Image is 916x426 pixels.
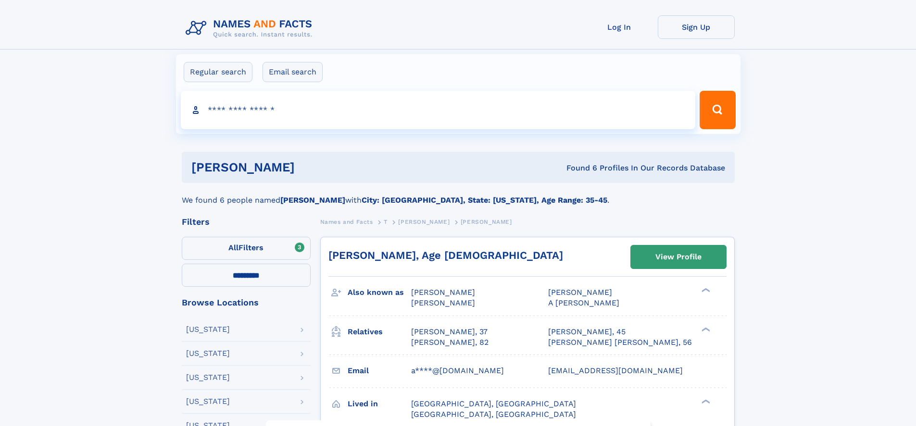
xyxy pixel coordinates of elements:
[320,216,373,228] a: Names and Facts
[348,396,411,412] h3: Lived in
[348,284,411,301] h3: Also known as
[548,337,692,348] a: [PERSON_NAME] [PERSON_NAME], 56
[182,183,735,206] div: We found 6 people named with .
[411,288,475,297] span: [PERSON_NAME]
[411,399,576,408] span: [GEOGRAPHIC_DATA], [GEOGRAPHIC_DATA]
[699,398,711,404] div: ❯
[384,216,388,228] a: T
[411,337,489,348] a: [PERSON_NAME], 82
[384,219,388,225] span: T
[328,249,563,261] a: [PERSON_NAME], Age [DEMOGRAPHIC_DATA]
[411,298,475,307] span: [PERSON_NAME]
[181,91,696,129] input: search input
[658,15,735,39] a: Sign Up
[186,374,230,381] div: [US_STATE]
[182,298,311,307] div: Browse Locations
[186,398,230,405] div: [US_STATE]
[182,237,311,260] label: Filters
[699,326,711,332] div: ❯
[228,243,238,252] span: All
[411,327,488,337] a: [PERSON_NAME], 37
[362,195,607,205] b: City: [GEOGRAPHIC_DATA], State: [US_STATE], Age Range: 35-45
[348,324,411,340] h3: Relatives
[581,15,658,39] a: Log In
[398,219,450,225] span: [PERSON_NAME]
[548,366,683,375] span: [EMAIL_ADDRESS][DOMAIN_NAME]
[348,363,411,379] h3: Email
[461,219,512,225] span: [PERSON_NAME]
[182,218,311,226] div: Filters
[631,245,726,268] a: View Profile
[700,91,735,129] button: Search Button
[430,163,725,173] div: Found 6 Profiles In Our Records Database
[186,326,230,333] div: [US_STATE]
[411,410,576,419] span: [GEOGRAPHIC_DATA], [GEOGRAPHIC_DATA]
[280,195,345,205] b: [PERSON_NAME]
[699,287,711,293] div: ❯
[398,216,450,228] a: [PERSON_NAME]
[182,15,320,41] img: Logo Names and Facts
[191,161,431,173] h1: [PERSON_NAME]
[548,327,626,337] a: [PERSON_NAME], 45
[186,350,230,357] div: [US_STATE]
[184,62,252,82] label: Regular search
[655,246,702,268] div: View Profile
[548,288,612,297] span: [PERSON_NAME]
[548,298,619,307] span: A [PERSON_NAME]
[263,62,323,82] label: Email search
